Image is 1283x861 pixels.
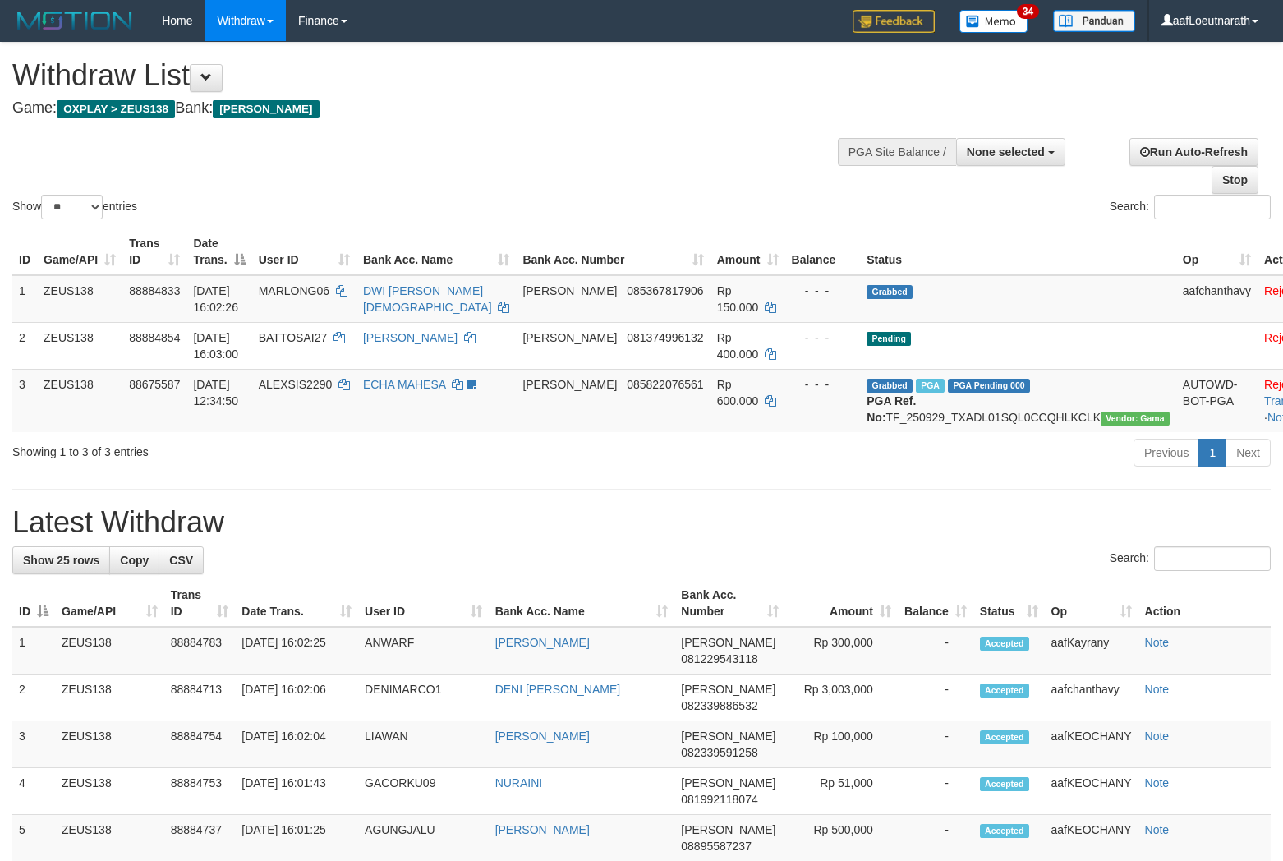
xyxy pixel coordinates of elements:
span: CSV [169,554,193,567]
a: Previous [1134,439,1199,467]
span: [PERSON_NAME] [681,683,775,696]
span: Copy 082339886532 to clipboard [681,699,757,712]
span: Copy 085822076561 to clipboard [627,378,703,391]
label: Show entries [12,195,137,219]
th: Date Trans.: activate to sort column ascending [235,580,358,627]
a: Run Auto-Refresh [1129,138,1258,166]
div: - - - [792,376,854,393]
th: Amount: activate to sort column ascending [785,580,898,627]
th: User ID: activate to sort column ascending [252,228,356,275]
span: Pending [867,332,911,346]
td: 88884783 [164,627,236,675]
a: [PERSON_NAME] [363,331,458,344]
th: Op: activate to sort column ascending [1176,228,1258,275]
a: Note [1145,683,1170,696]
span: Show 25 rows [23,554,99,567]
span: Accepted [980,777,1029,791]
td: aafKEOCHANY [1045,721,1138,768]
span: Grabbed [867,285,913,299]
td: 1 [12,627,55,675]
td: [DATE] 16:02:25 [235,627,358,675]
span: [PERSON_NAME] [681,730,775,743]
span: PGA Pending [948,379,1030,393]
th: ID: activate to sort column descending [12,580,55,627]
span: ALEXSIS2290 [259,378,333,391]
span: [PERSON_NAME] [522,378,617,391]
th: Trans ID: activate to sort column ascending [164,580,236,627]
a: Copy [109,546,159,574]
a: NURAINI [495,776,543,790]
span: MARLONG06 [259,284,329,297]
td: 88884754 [164,721,236,768]
span: [DATE] 16:02:26 [193,284,238,314]
th: Balance: activate to sort column ascending [898,580,973,627]
span: 88675587 [129,378,180,391]
td: - [898,675,973,721]
span: Copy 085367817906 to clipboard [627,284,703,297]
a: 1 [1198,439,1226,467]
a: CSV [159,546,204,574]
td: ZEUS138 [37,369,122,432]
td: 2 [12,675,55,721]
td: ZEUS138 [55,627,164,675]
span: Rp 600.000 [717,378,759,407]
span: [DATE] 16:03:00 [193,331,238,361]
a: Note [1145,776,1170,790]
td: 88884753 [164,768,236,815]
a: [PERSON_NAME] [495,730,590,743]
th: ID [12,228,37,275]
td: 3 [12,369,37,432]
span: Accepted [980,637,1029,651]
th: Action [1138,580,1271,627]
div: - - - [792,329,854,346]
td: Rp 3,003,000 [785,675,898,721]
td: - [898,768,973,815]
td: aafKayrany [1045,627,1138,675]
img: Feedback.jpg [853,10,935,33]
span: Grabbed [867,379,913,393]
td: LIAWAN [358,721,489,768]
td: DENIMARCO1 [358,675,489,721]
td: Rp 300,000 [785,627,898,675]
span: Accepted [980,730,1029,744]
th: Bank Acc. Name: activate to sort column ascending [356,228,516,275]
span: Copy [120,554,149,567]
a: ECHA MAHESA [363,378,445,391]
a: Note [1145,730,1170,743]
th: Game/API: activate to sort column ascending [55,580,164,627]
div: Showing 1 to 3 of 3 entries [12,437,522,460]
a: Stop [1212,166,1258,194]
span: [DATE] 12:34:50 [193,378,238,407]
span: [PERSON_NAME] [213,100,319,118]
label: Search: [1110,546,1271,571]
td: 2 [12,322,37,369]
span: Copy 082339591258 to clipboard [681,746,757,759]
span: BATTOSAI27 [259,331,328,344]
select: Showentries [41,195,103,219]
td: aafKEOCHANY [1045,768,1138,815]
th: Status [860,228,1176,275]
th: Status: activate to sort column ascending [973,580,1045,627]
td: - [898,627,973,675]
a: DWI [PERSON_NAME][DEMOGRAPHIC_DATA] [363,284,492,314]
th: User ID: activate to sort column ascending [358,580,489,627]
input: Search: [1154,195,1271,219]
a: Next [1226,439,1271,467]
button: None selected [956,138,1065,166]
td: 3 [12,721,55,768]
td: aafchanthavy [1045,675,1138,721]
span: Accepted [980,684,1029,698]
span: Copy 08895587237 to clipboard [681,840,752,853]
th: Op: activate to sort column ascending [1045,580,1138,627]
span: Vendor URL: https://trx31.1velocity.biz [1101,412,1170,426]
span: Rp 150.000 [717,284,759,314]
div: - - - [792,283,854,299]
h1: Withdraw List [12,59,839,92]
span: OXPLAY > ZEUS138 [57,100,175,118]
span: Copy 081229543118 to clipboard [681,652,757,665]
a: [PERSON_NAME] [495,636,590,649]
td: GACORKU09 [358,768,489,815]
span: Rp 400.000 [717,331,759,361]
th: Bank Acc. Number: activate to sort column ascending [674,580,785,627]
td: Rp 100,000 [785,721,898,768]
